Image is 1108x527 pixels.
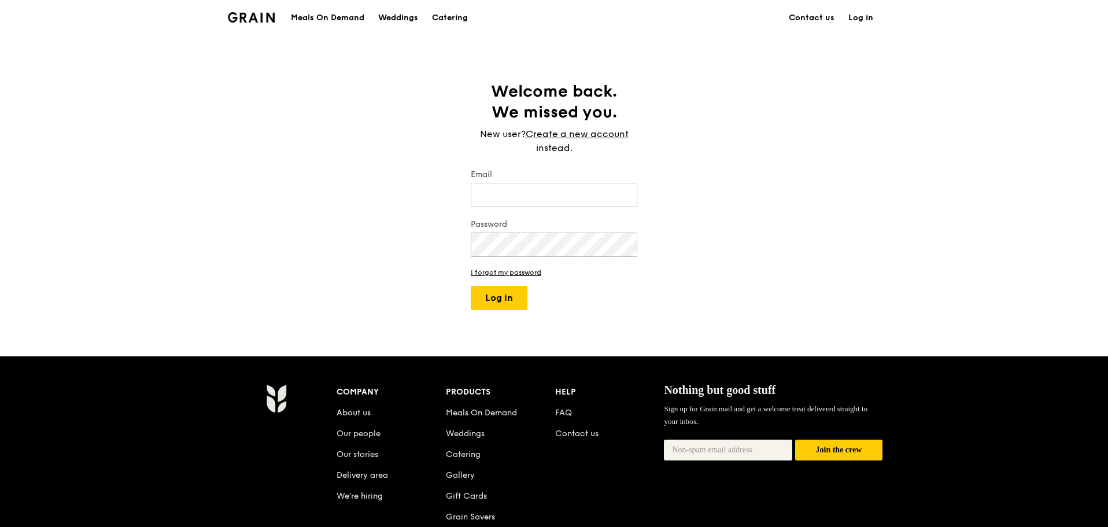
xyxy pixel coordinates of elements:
a: Log in [841,1,880,35]
div: Company [337,384,446,400]
div: Help [555,384,664,400]
div: Weddings [378,1,418,35]
label: Password [471,219,637,230]
a: Gift Cards [446,491,487,501]
h1: Welcome back. We missed you. [471,81,637,123]
a: I forgot my password [471,268,637,277]
img: Grain [228,12,275,23]
a: Contact us [782,1,841,35]
span: Nothing but good stuff [664,384,775,396]
div: Meals On Demand [291,1,364,35]
a: FAQ [555,408,572,418]
a: Gallery [446,470,475,480]
a: Delivery area [337,470,388,480]
a: Catering [446,449,481,459]
a: Our people [337,429,381,438]
span: New user? [480,128,526,139]
button: Log in [471,286,527,310]
label: Email [471,169,637,180]
a: Contact us [555,429,599,438]
input: Non-spam email address [664,440,792,460]
a: Our stories [337,449,378,459]
a: Meals On Demand [446,408,517,418]
button: Join the crew [795,440,882,461]
div: Catering [432,1,468,35]
div: Products [446,384,555,400]
a: Weddings [446,429,485,438]
img: Grain [266,384,286,413]
a: Weddings [371,1,425,35]
a: Create a new account [526,127,629,141]
a: Catering [425,1,475,35]
a: Grain Savers [446,512,495,522]
span: Sign up for Grain mail and get a welcome treat delivered straight to your inbox. [664,404,867,426]
a: We’re hiring [337,491,383,501]
a: About us [337,408,371,418]
span: instead. [536,142,573,153]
